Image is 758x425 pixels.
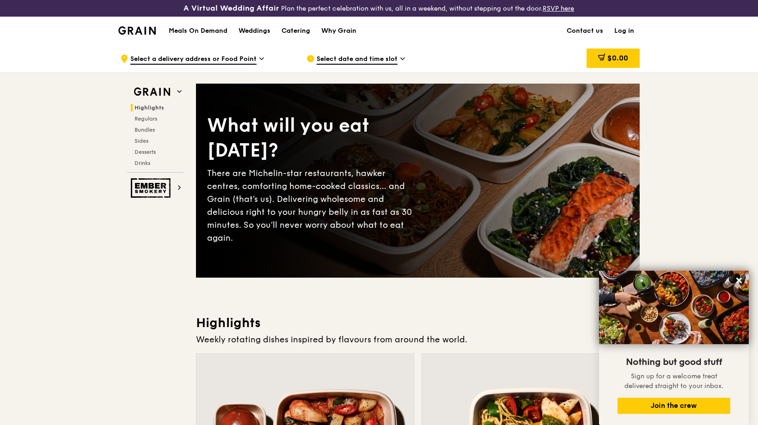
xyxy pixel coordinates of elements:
div: Why Grain [321,17,356,45]
a: Why Grain [316,17,362,45]
div: Weekly rotating dishes inspired by flavours from around the world. [196,333,640,346]
span: Select a delivery address or Food Point [130,55,257,65]
img: Ember Smokery web logo [131,178,173,198]
button: Join the crew [617,398,730,414]
div: There are Michelin-star restaurants, hawker centres, comforting home-cooked classics… and Grain (... [207,167,418,244]
div: Catering [281,17,310,45]
img: Grain [118,26,156,35]
span: Select date and time slot [317,55,397,65]
span: $0.00 [607,54,628,62]
a: Catering [276,17,316,45]
span: Sides [134,138,148,144]
span: Nothing but good stuff [626,357,722,368]
span: Sign up for a welcome treat delivered straight to your inbox. [624,372,723,390]
h3: A Virtual Wedding Affair [183,4,279,13]
div: What will you eat [DATE]? [207,113,418,163]
h3: Highlights [196,315,640,331]
div: Plan the perfect celebration with us, all in a weekend, without stepping out the door. [126,4,631,13]
span: Drinks [134,160,150,166]
button: Close [732,273,746,288]
span: Highlights [134,104,164,111]
a: Log in [609,17,640,45]
a: RSVP here [543,5,574,12]
div: Weddings [238,17,270,45]
h1: Meals On Demand [169,26,227,36]
img: Grain web logo [131,84,173,100]
a: GrainGrain [118,16,156,44]
img: DSC07876-Edit02-Large.jpeg [599,271,749,344]
a: Contact us [561,17,609,45]
a: Weddings [233,17,276,45]
span: Bundles [134,127,155,133]
span: Desserts [134,149,156,155]
span: Regulars [134,115,157,122]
